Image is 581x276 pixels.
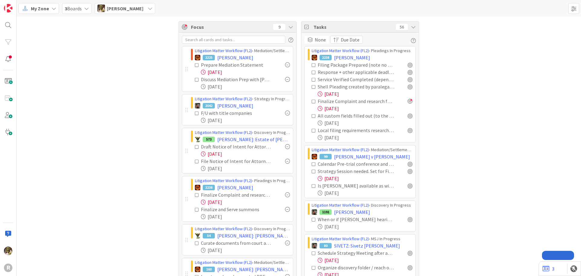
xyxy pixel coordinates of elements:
[318,223,412,230] div: [DATE]
[313,23,393,31] span: Tasks
[201,165,290,172] div: [DATE]
[195,48,290,54] div: › Mediation/Settlement Queue
[318,98,394,105] div: Finalize Complaint and research fee authority
[318,257,412,264] div: [DATE]
[191,23,268,31] span: Focus
[201,150,290,158] div: [DATE]
[318,134,412,141] div: [DATE]
[203,137,215,142] div: 573
[195,178,252,183] a: Litigation Matter Workflow (FL2)
[318,168,394,175] div: Strategy Session needed. Set for First Week in September. [PERSON_NAME], [PERSON_NAME].
[201,143,272,150] div: Draft Notice of Intent for Attorneys Fees
[318,160,394,168] div: Calendar Pre-trial conference and pre-trial motion deadlines.
[318,175,412,182] div: [DATE]
[318,83,394,90] div: Shell Pleading created by paralegal - In this instance, we have draft pleading from [PERSON_NAME].
[201,247,290,254] div: [DATE]
[318,182,394,189] div: Is [PERSON_NAME] available as witness?
[201,213,290,220] div: [DATE]
[312,147,412,153] div: › Mediation/Settlement in Progress
[217,102,253,109] span: [PERSON_NAME]
[195,55,200,60] img: TR
[201,83,290,90] div: [DATE]
[318,127,394,134] div: Local filing requirements researched from County SLR + Noted in applicable places
[201,198,290,206] div: [DATE]
[4,247,12,255] img: DG
[334,242,400,249] span: SIVETZ: Sivetz [PERSON_NAME]
[203,55,215,60] div: 2225
[195,130,252,135] a: Litigation Matter Workflow (FL2)
[318,216,394,223] div: When or if [PERSON_NAME] hearings are pending
[273,24,285,30] div: 9
[195,103,200,108] img: MW
[195,267,200,272] img: TR
[318,105,412,112] div: [DATE]
[65,5,82,12] span: Boards
[320,243,332,248] div: 80
[318,189,412,197] div: [DATE]
[107,5,143,12] span: [PERSON_NAME]
[182,36,285,44] input: Search all cards and tasks...
[4,4,12,12] img: Visit kanbanzone.com
[543,265,554,272] a: 3
[201,76,272,83] div: Discuss Mediation Prep with [PERSON_NAME]
[318,112,394,119] div: All custom fields filled out (to the greatest extent possible)
[217,266,290,273] span: [PERSON_NAME]: [PERSON_NAME] [PERSON_NAME]
[318,249,394,257] div: Schedule Strategy Meeting after amendment is received
[312,236,369,241] a: Litigation Matter Workflow (FL2)
[312,48,369,53] a: Litigation Matter Workflow (FL2)
[318,68,394,76] div: Response + other applicable deadlines calendared
[318,119,412,127] div: [DATE]
[97,5,105,12] img: DG
[201,206,271,213] div: Finalize and Serve summons
[203,185,215,190] div: 2238
[320,154,332,159] div: 99
[217,232,290,239] span: [PERSON_NAME]: [PERSON_NAME] English
[312,48,412,54] div: › Pleadings In Progress
[195,178,290,184] div: › Pleadings In Progress
[315,36,326,43] span: None
[203,267,215,272] div: 160
[195,260,252,265] a: Litigation Matter Workflow (FL2)
[195,48,252,53] a: Litigation Matter Workflow (FL2)
[203,233,215,238] div: 54
[195,185,200,190] img: TR
[320,209,332,215] div: 1191
[312,55,317,60] img: TR
[4,264,12,272] div: R
[217,184,253,191] span: [PERSON_NAME]
[195,226,290,232] div: › Discovery In Progress
[201,61,272,68] div: Prepare Mediation Statement
[195,226,252,231] a: Litigation Matter Workflow (FL2)
[31,5,49,12] span: My Zone
[312,202,369,208] a: Litigation Matter Workflow (FL2)
[396,24,408,30] div: 56
[320,55,332,60] div: 2238
[334,54,370,61] span: [PERSON_NAME]
[318,90,412,98] div: [DATE]
[334,208,370,216] span: [PERSON_NAME]
[201,239,272,247] div: Curate documents from court and send to client (see 8/15 email)
[318,264,394,271] div: Organize discovery folder / reach out to court reporter re transcripts
[312,236,412,242] div: › MSJ In Progress
[65,5,67,12] b: 3
[201,158,272,165] div: File Notice of Intent for Attorneys Fees
[195,96,252,101] a: Litigation Matter Workflow (FL2)
[217,54,253,61] span: [PERSON_NAME]
[312,147,369,152] a: Litigation Matter Workflow (FL2)
[312,154,317,159] img: TR
[318,61,394,68] div: Filing Package Prepared (note no of copies, cover sheet, etc.) + Filing Fee Noted
[312,202,412,208] div: › Discovery In Progress
[195,129,290,136] div: › Discovery In Progress
[330,36,363,44] button: Due Date
[195,259,290,266] div: › Mediation/Settlement in Progress
[334,153,410,160] span: [PERSON_NAME] v [PERSON_NAME]
[203,103,215,108] div: 2042
[201,68,290,76] div: [DATE]
[312,209,317,215] img: MW
[201,191,272,198] div: Finalize Complaint and research fee authority
[341,36,359,43] span: Due Date
[217,136,290,143] span: [PERSON_NAME]: Estate of [PERSON_NAME]
[312,243,317,248] img: MW
[318,76,394,83] div: Service Verified Completed (depends on service method)
[201,109,267,117] div: F/U with title companies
